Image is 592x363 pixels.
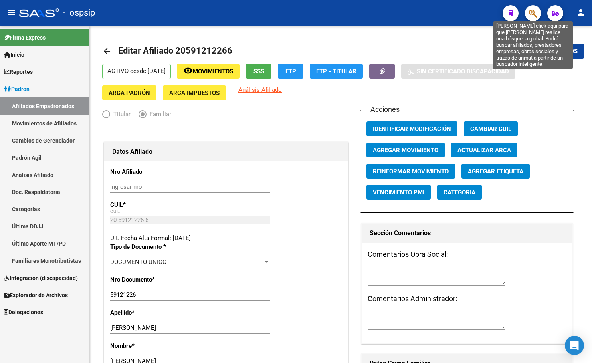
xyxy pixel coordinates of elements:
span: SSS [253,68,264,75]
span: Análisis Afiliado [238,86,282,93]
button: Identificar Modificación [366,121,457,136]
h1: Datos Afiliado [112,145,340,158]
p: ACTIVO desde [DATE] [102,64,171,79]
h3: Acciones [366,104,402,115]
p: Apellido [110,308,180,317]
span: Guardar cambios [522,48,578,55]
span: Agregar Movimiento [373,147,438,154]
span: FTP - Titular [316,68,356,75]
span: Cambiar CUIL [470,125,511,133]
span: Actualizar ARCA [457,147,511,154]
button: Vencimiento PMI [366,185,431,200]
button: SSS [246,64,271,79]
h3: Comentarios Obra Social: [368,249,566,260]
button: ARCA Impuestos [163,85,226,100]
span: Delegaciones [4,308,43,317]
button: Actualizar ARCA [451,143,517,157]
span: DOCUMENTO UNICO [110,258,166,266]
mat-radio-group: Elija una opción [102,112,179,119]
span: Identificar Modificación [373,125,451,133]
button: Guardar cambios [506,44,584,58]
button: FTP - Titular [310,64,363,79]
p: Nro Documento [110,275,180,284]
span: Integración (discapacidad) [4,274,78,282]
mat-icon: save [512,46,522,56]
button: Categoria [437,185,482,200]
span: Reportes [4,67,33,76]
span: Vencimiento PMI [373,189,424,196]
span: Inicio [4,50,24,59]
span: ARCA Impuestos [169,89,220,97]
mat-icon: remove_red_eye [183,66,193,75]
h1: Sección Comentarios [370,227,564,240]
span: Firma Express [4,33,46,42]
span: Reinformar Movimiento [373,168,449,175]
p: Tipo de Documento * [110,242,180,251]
p: Nro Afiliado [110,167,180,176]
span: Familiar [147,110,171,119]
button: Agregar Etiqueta [461,164,530,179]
span: Movimientos [193,68,233,75]
button: Sin Certificado Discapacidad [401,64,515,79]
button: Reinformar Movimiento [366,164,455,179]
span: Padrón [4,85,30,93]
p: Nombre [110,341,180,350]
button: Agregar Movimiento [366,143,445,157]
mat-icon: menu [6,8,16,17]
span: ARCA Padrón [109,89,150,97]
div: Ult. Fecha Alta Formal: [DATE] [110,234,342,242]
h3: Comentarios Administrador: [368,293,566,304]
span: FTP [285,68,296,75]
button: ARCA Padrón [102,85,156,100]
span: Agregar Etiqueta [468,168,523,175]
button: Cambiar CUIL [464,121,518,136]
span: Explorador de Archivos [4,291,68,300]
span: Editar Afiliado 20591212266 [118,46,232,56]
div: Open Intercom Messenger [565,336,584,355]
button: FTP [278,64,303,79]
span: - ospsip [63,4,95,22]
mat-icon: arrow_back [102,46,112,56]
span: Sin Certificado Discapacidad [417,68,509,75]
button: Movimientos [177,64,240,79]
p: CUIL [110,200,180,209]
mat-icon: person [576,8,586,17]
span: Titular [110,110,131,119]
span: Categoria [444,189,475,196]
